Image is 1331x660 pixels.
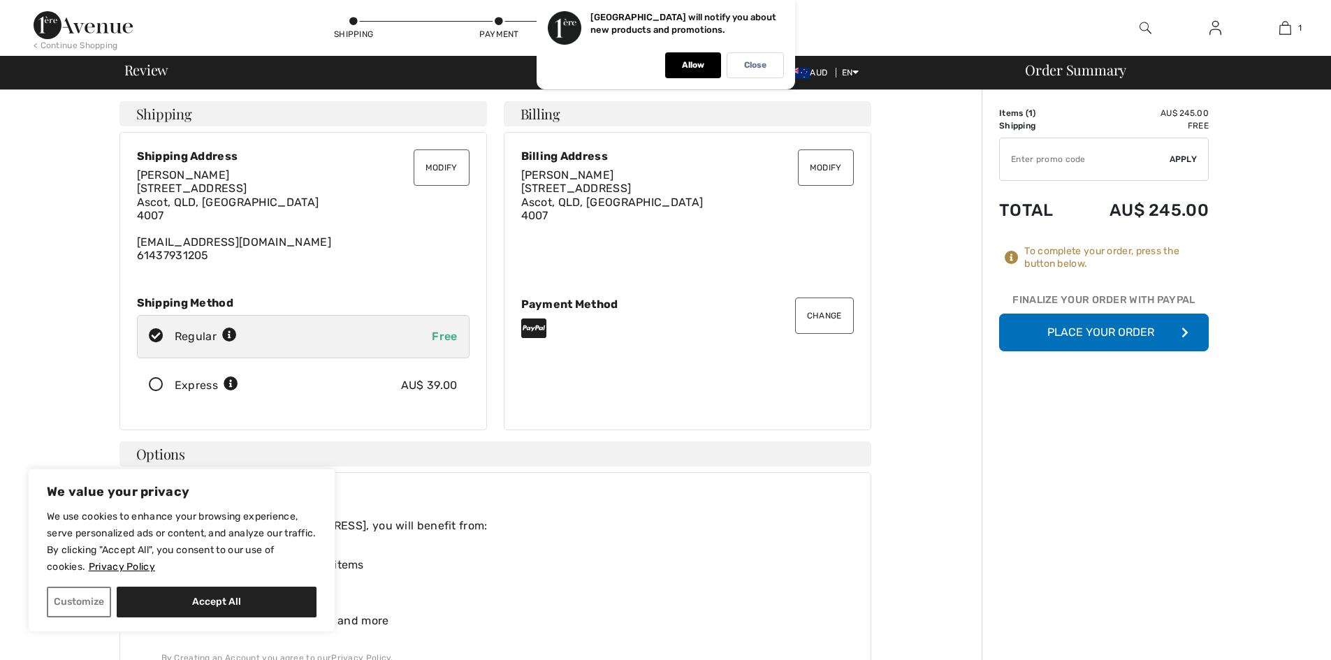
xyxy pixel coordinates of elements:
button: Customize [47,587,111,617]
div: Finalize Your Order with PayPal [999,293,1209,314]
span: [STREET_ADDRESS] Ascot, QLD, [GEOGRAPHIC_DATA] 4007 [137,182,319,221]
span: Free [432,330,457,343]
td: Free [1073,119,1209,132]
div: Shipping Address [137,149,470,163]
span: Shipping [136,107,192,121]
span: 1 [1298,22,1302,34]
p: Allow [682,60,704,71]
div: Shipping [333,28,374,41]
div: Billing Address [521,149,854,163]
h4: Options [119,441,871,467]
td: Total [999,186,1073,234]
img: search the website [1140,20,1151,36]
button: Place Your Order [999,314,1209,351]
p: We value your privacy [47,483,317,500]
img: My Info [1209,20,1221,36]
div: [EMAIL_ADDRESS][DOMAIN_NAME] 61437931205 [137,168,470,262]
span: AUD [787,68,833,78]
button: Change [795,298,854,334]
img: My Bag [1279,20,1291,36]
img: 1ère Avenue [34,11,133,39]
div: Express [175,377,238,394]
span: EN [842,68,859,78]
a: Sign In [1198,20,1232,37]
td: Shipping [999,119,1073,132]
span: [STREET_ADDRESS] Ascot, QLD, [GEOGRAPHIC_DATA] 4007 [521,182,704,221]
button: Accept All [117,587,317,617]
div: < Continue Shopping [34,39,118,52]
img: Australian Dollar [787,68,810,79]
div: We value your privacy [28,469,335,632]
span: Billing [521,107,560,121]
div: Your own Wishlist, My Closet and more [161,613,843,629]
p: Close [744,60,766,71]
a: Privacy Policy [88,560,156,573]
p: We use cookies to enhance your browsing experience, serve personalized ads or content, and analyz... [47,508,317,575]
span: 1 [1028,108,1033,118]
a: 1 [1251,20,1319,36]
div: AU$ 39.00 [401,377,458,394]
td: AU$ 245.00 [1073,186,1209,234]
div: Payment Method [521,298,854,311]
div: Faster checkout time [161,585,843,601]
button: Modify [414,149,470,186]
span: Apply [1170,153,1198,166]
div: By signing up on [STREET_ADDRESS], you will benefit from: [161,518,843,534]
p: [GEOGRAPHIC_DATA] will notify you about new products and promotions. [590,12,776,35]
span: Review [124,63,168,77]
div: Order Summary [1008,63,1323,77]
span: [PERSON_NAME] [137,168,230,182]
div: Payment [478,28,520,41]
div: To complete your order, press the button below. [1024,245,1209,270]
div: Regular [175,328,237,345]
div: Shipping Method [137,296,470,309]
div: Earn rewards towards FREE items [161,557,843,573]
button: Modify [798,149,854,186]
span: [PERSON_NAME] [521,168,614,182]
input: Promo code [1000,138,1170,180]
td: AU$ 245.00 [1073,107,1209,119]
td: Items ( ) [999,107,1073,119]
